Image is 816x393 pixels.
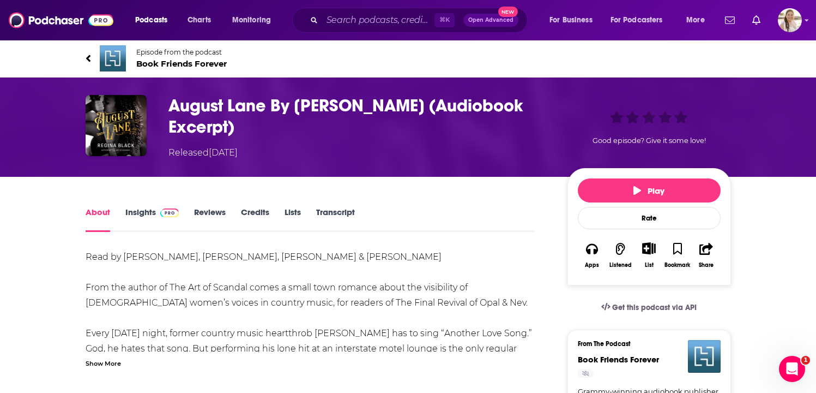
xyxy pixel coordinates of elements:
a: Credits [241,207,269,232]
button: Listened [606,235,634,275]
a: Book Friends ForeverEpisode from the podcastBook Friends Forever [86,45,731,72]
button: open menu [603,11,679,29]
a: Charts [180,11,217,29]
span: Good episode? Give it some love! [593,136,706,145]
img: Podchaser Pro [160,209,179,217]
div: Search podcasts, credits, & more... [303,8,538,33]
iframe: Intercom live chat [779,356,805,382]
a: Reviews [194,207,226,232]
button: open menu [542,11,606,29]
span: Play [633,186,664,196]
span: Charts [188,13,211,28]
div: Share [699,262,714,269]
span: Open Advanced [468,17,513,23]
button: Open AdvancedNew [463,14,518,27]
span: 1 [801,356,810,365]
div: Show More ButtonList [634,235,663,275]
div: Released [DATE] [168,146,238,159]
img: Book Friends Forever [688,340,721,373]
div: Apps [585,262,599,269]
a: Transcript [316,207,355,232]
span: Book Friends Forever [136,58,227,69]
a: Show notifications dropdown [721,11,739,29]
span: New [498,7,518,17]
span: For Business [549,13,593,28]
span: ⌘ K [434,13,455,27]
span: Podcasts [135,13,167,28]
a: Lists [285,207,301,232]
span: Get this podcast via API [612,303,697,312]
div: Listened [609,262,632,269]
span: Logged in as acquavie [778,8,802,32]
div: Bookmark [664,262,690,269]
h3: From The Podcast [578,340,712,348]
button: Bookmark [663,235,692,275]
button: open menu [225,11,285,29]
button: Share [692,235,720,275]
button: open menu [128,11,182,29]
img: Book Friends Forever [100,45,126,72]
a: Get this podcast via API [593,294,706,321]
button: Show profile menu [778,8,802,32]
button: Apps [578,235,606,275]
a: Book Friends Forever [578,354,659,365]
img: August Lane By Regina Black (Audiobook Excerpt) [86,95,147,156]
a: About [86,207,110,232]
img: User Profile [778,8,802,32]
button: Play [578,178,721,203]
span: Monitoring [232,13,271,28]
a: Show notifications dropdown [748,11,765,29]
span: Episode from the podcast [136,48,227,56]
div: Rate [578,207,721,229]
span: More [686,13,705,28]
button: open menu [679,11,718,29]
button: Show More Button [638,242,660,254]
img: Podchaser - Follow, Share and Rate Podcasts [9,10,113,31]
div: List [645,261,654,269]
span: For Podcasters [611,13,663,28]
h1: August Lane By Regina Black (Audiobook Excerpt) [168,95,550,138]
input: Search podcasts, credits, & more... [322,11,434,29]
a: InsightsPodchaser Pro [125,207,179,232]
